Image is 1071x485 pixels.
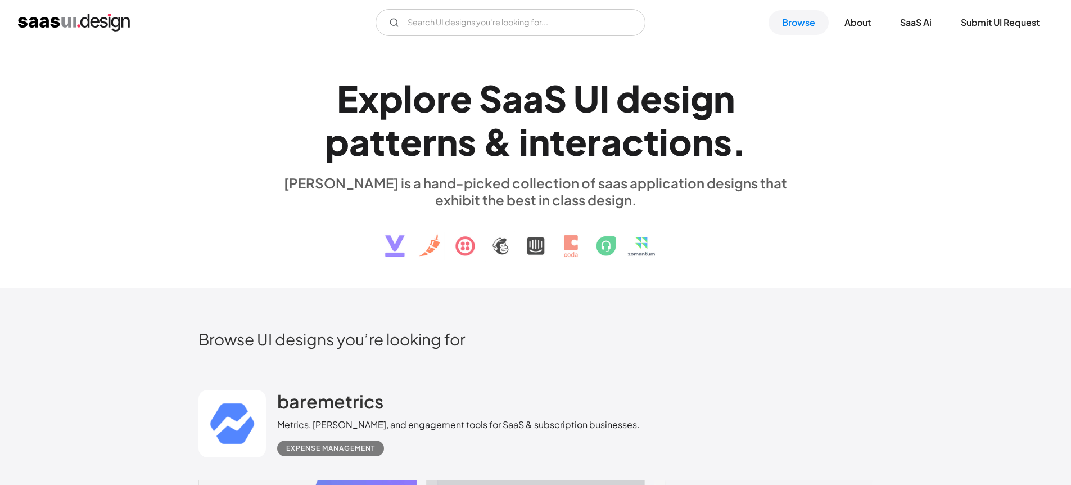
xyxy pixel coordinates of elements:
div: l [403,77,413,120]
div: S [544,77,567,120]
div: E [337,77,358,120]
div: s [713,120,732,163]
div: e [640,77,662,120]
img: text, icon, saas logo [365,208,706,267]
div: r [422,120,436,163]
div: a [523,77,544,120]
div: d [616,77,640,120]
div: S [479,77,502,120]
div: t [644,120,659,163]
div: r [436,77,450,120]
div: g [690,77,713,120]
div: [PERSON_NAME] is a hand-picked collection of saas application designs that exhibit the best in cl... [277,174,794,208]
a: About [831,10,884,35]
div: a [601,120,622,163]
div: p [379,77,403,120]
div: s [662,77,681,120]
input: Search UI designs you're looking for... [376,9,645,36]
div: a [349,120,370,163]
div: e [565,120,587,163]
div: n [713,77,735,120]
div: . [732,120,747,163]
div: t [370,120,385,163]
div: e [450,77,472,120]
div: c [622,120,644,163]
div: a [502,77,523,120]
div: s [458,120,476,163]
div: i [681,77,690,120]
div: n [528,120,550,163]
div: n [436,120,458,163]
div: x [358,77,379,120]
div: e [400,120,422,163]
h1: Explore SaaS UI design patterns & interactions. [277,77,794,163]
a: home [18,14,130,32]
div: i [659,120,668,163]
h2: baremetrics [277,390,383,412]
div: t [385,120,400,163]
a: baremetrics [277,390,383,418]
div: I [599,77,609,120]
div: Expense Management [286,442,375,455]
div: o [668,120,692,163]
div: Metrics, [PERSON_NAME], and engagement tools for SaaS & subscription businesses. [277,418,640,432]
div: t [550,120,565,163]
h2: Browse UI designs you’re looking for [198,329,873,349]
a: SaaS Ai [887,10,945,35]
a: Submit UI Request [947,10,1053,35]
div: U [573,77,599,120]
a: Browse [769,10,829,35]
div: o [413,77,436,120]
div: i [519,120,528,163]
div: n [692,120,713,163]
form: Email Form [376,9,645,36]
div: & [483,120,512,163]
div: p [325,120,349,163]
div: r [587,120,601,163]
